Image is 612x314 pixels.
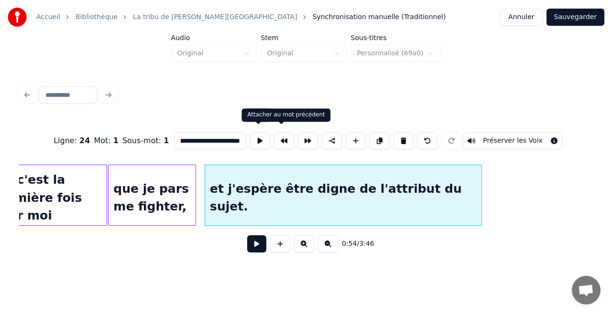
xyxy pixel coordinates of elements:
div: Sous-mot : [122,135,169,147]
label: Stem [261,34,347,41]
button: Annuler [500,9,542,26]
span: 1 [113,136,119,145]
button: Toggle [463,132,562,149]
label: Audio [171,34,257,41]
div: Mot : [94,135,119,147]
div: / [342,239,365,249]
span: 3:46 [359,239,374,249]
img: youka [8,8,27,27]
a: La tribu de [PERSON_NAME][GEOGRAPHIC_DATA] [133,12,297,22]
a: Bibliothèque [76,12,118,22]
nav: breadcrumb [36,12,446,22]
span: 24 [79,136,90,145]
span: 1 [164,136,169,145]
div: Ligne : [54,135,90,147]
span: 0:54 [342,239,357,249]
a: Accueil [36,12,60,22]
a: Ouvrir le chat [572,276,601,304]
div: Attacher au mot précédent [247,111,325,119]
label: Sous-titres [351,34,441,41]
button: Sauvegarder [546,9,604,26]
span: Synchronisation manuelle (Traditionnel) [313,12,446,22]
